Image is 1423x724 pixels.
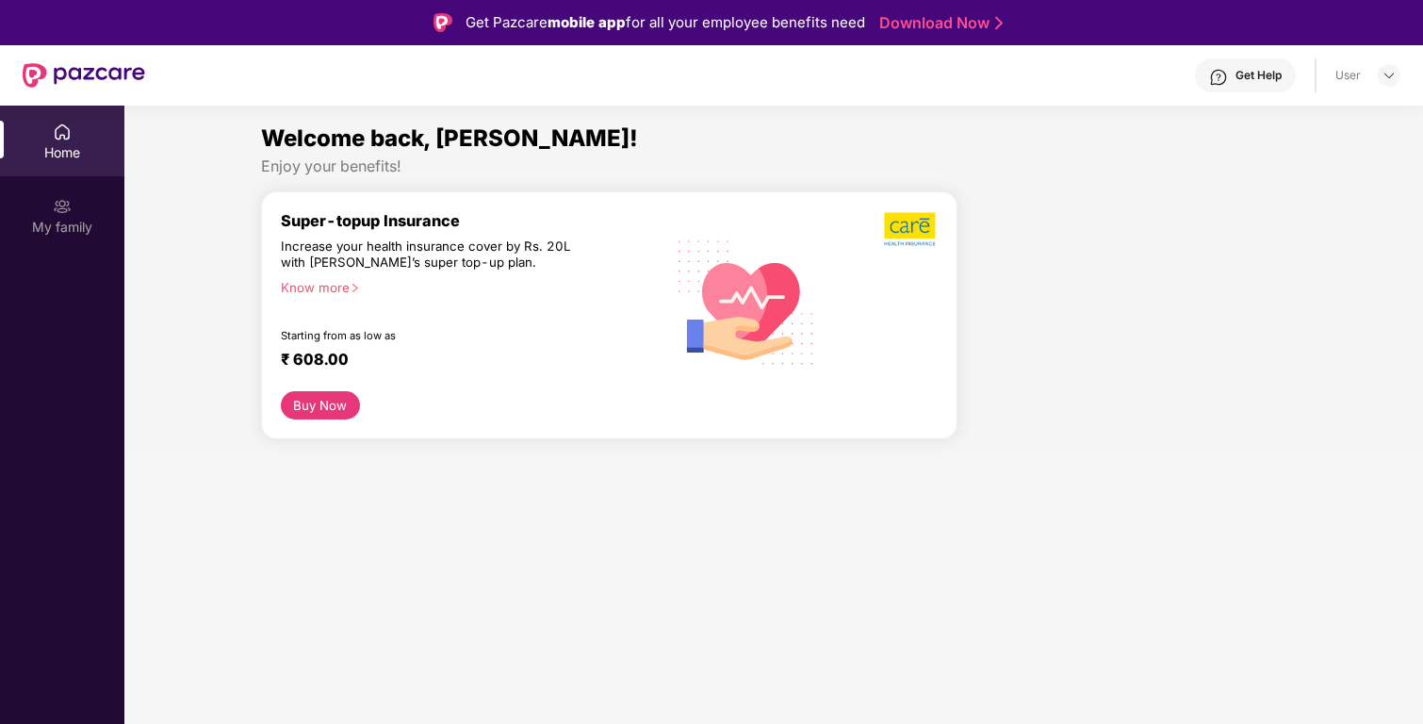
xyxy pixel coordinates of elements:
img: Stroke [995,13,1003,33]
div: Get Pazcare for all your employee benefits need [466,11,865,34]
button: Buy Now [281,391,360,420]
span: Welcome back, [PERSON_NAME]! [261,124,638,152]
img: svg+xml;base64,PHN2ZyBpZD0iSG9tZSIgeG1sbnM9Imh0dHA6Ly93d3cudzMub3JnLzIwMDAvc3ZnIiB3aWR0aD0iMjAiIG... [53,123,72,141]
strong: mobile app [548,13,626,31]
span: right [350,283,360,293]
img: New Pazcare Logo [23,63,145,88]
img: svg+xml;base64,PHN2ZyBpZD0iRHJvcGRvd24tMzJ4MzIiIHhtbG5zPSJodHRwOi8vd3d3LnczLm9yZy8yMDAwL3N2ZyIgd2... [1382,68,1397,83]
img: b5dec4f62d2307b9de63beb79f102df3.png [884,211,938,247]
div: User [1335,68,1361,83]
div: Know more [281,280,653,293]
div: Get Help [1235,68,1282,83]
img: svg+xml;base64,PHN2ZyBpZD0iSGVscC0zMngzMiIgeG1sbnM9Imh0dHA6Ly93d3cudzMub3JnLzIwMDAvc3ZnIiB3aWR0aD... [1209,68,1228,87]
div: ₹ 608.00 [281,350,646,372]
div: Increase your health insurance cover by Rs. 20L with [PERSON_NAME]’s super top-up plan. [281,239,582,271]
img: Logo [433,13,452,32]
img: svg+xml;base64,PHN2ZyB3aWR0aD0iMjAiIGhlaWdodD0iMjAiIHZpZXdCb3g9IjAgMCAyMCAyMCIgZmlsbD0ibm9uZSIgeG... [53,197,72,216]
div: Enjoy your benefits! [261,156,1286,176]
div: Starting from as low as [281,329,584,342]
a: Download Now [879,13,997,33]
img: svg+xml;base64,PHN2ZyB4bWxucz0iaHR0cDovL3d3dy53My5vcmcvMjAwMC9zdmciIHhtbG5zOnhsaW5rPSJodHRwOi8vd3... [664,218,828,385]
div: Super-topup Insurance [281,211,664,230]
